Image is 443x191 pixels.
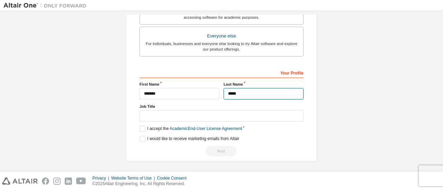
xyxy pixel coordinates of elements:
[76,177,86,185] img: youtube.svg
[144,9,299,20] div: For faculty & administrators of academic institutions administering students and accessing softwa...
[65,177,72,185] img: linkedin.svg
[111,175,157,181] div: Website Terms of Use
[139,126,242,132] label: I accept the
[53,177,61,185] img: instagram.svg
[3,2,90,9] img: Altair One
[139,67,304,78] div: Your Profile
[2,177,38,185] img: altair_logo.svg
[42,177,49,185] img: facebook.svg
[224,81,304,87] label: Last Name
[170,126,242,131] a: Academic End-User License Agreement
[139,146,304,156] div: Read and acccept EULA to continue
[139,81,219,87] label: First Name
[139,104,304,109] label: Job Title
[144,41,299,52] div: For individuals, businesses and everyone else looking to try Altair software and explore our prod...
[157,175,190,181] div: Cookie Consent
[139,136,239,142] label: I would like to receive marketing emails from Altair
[92,175,111,181] div: Privacy
[92,181,191,187] p: © 2025 Altair Engineering, Inc. All Rights Reserved.
[144,31,299,41] div: Everyone else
